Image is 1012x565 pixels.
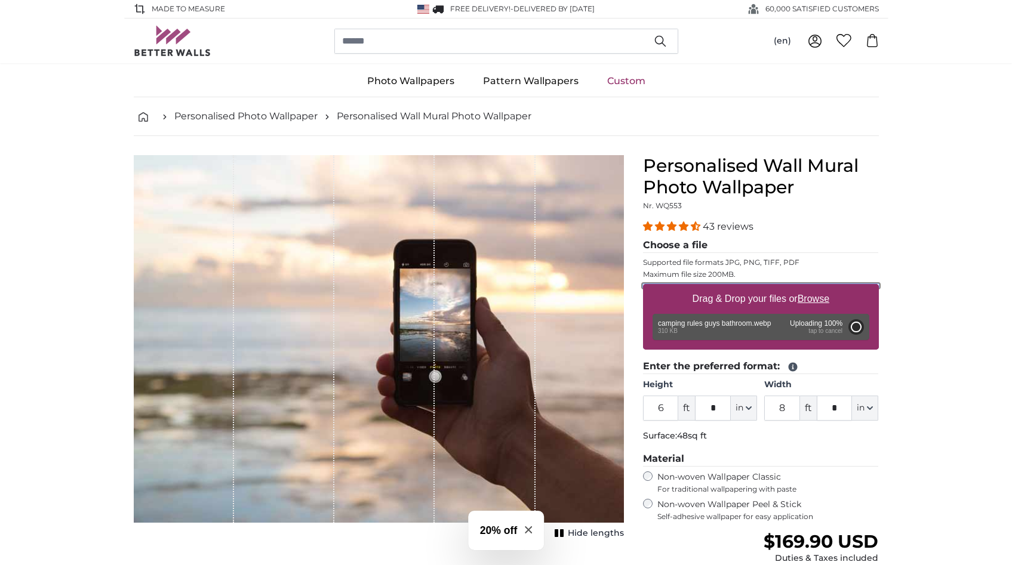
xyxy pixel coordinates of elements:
div: Duties & Taxes included [764,552,878,564]
span: in [736,402,743,414]
label: Height [643,379,757,391]
legend: Enter the preferred format: [643,359,879,374]
h1: Personalised Wall Mural Photo Wallpaper [643,155,879,198]
span: Delivered by [DATE] [513,4,595,13]
p: Maximum file size 200MB. [643,270,879,279]
span: in [857,402,865,414]
img: United States [417,5,429,14]
a: Pattern Wallpapers [469,66,593,97]
span: ft [800,396,817,421]
button: (en) [764,30,801,52]
label: Non-woven Wallpaper Classic [657,471,879,494]
label: Width [764,379,878,391]
span: 4.40 stars [643,221,703,232]
label: Drag & Drop your files or [687,287,833,311]
div: 1 of 1 [134,155,624,542]
nav: breadcrumbs [134,97,879,136]
span: Made to Measure [152,4,225,14]
span: ft [678,396,695,421]
p: Surface: [643,430,879,442]
span: Nr. WQ553 [643,201,682,210]
span: For traditional wallpapering with paste [657,484,879,494]
button: in [731,396,757,421]
a: Photo Wallpapers [353,66,469,97]
span: FREE delivery! [450,4,510,13]
span: Hide lengths [568,527,624,539]
button: Hide lengths [551,525,624,542]
legend: Choose a file [643,238,879,253]
span: $169.90 USD [764,530,878,552]
span: 60,000 SATISFIED CUSTOMERS [765,4,879,14]
label: Non-woven Wallpaper Peel & Stick [657,499,879,521]
img: Betterwalls [134,26,211,56]
span: 43 reviews [703,221,753,232]
span: Self-adhesive wallpaper for easy application [657,512,879,521]
u: Browse [798,294,829,304]
a: Personalised Photo Wallpaper [174,109,318,124]
span: - [510,4,595,13]
a: Personalised Wall Mural Photo Wallpaper [337,109,531,124]
legend: Material [643,452,879,467]
button: in [852,396,878,421]
a: Custom [593,66,660,97]
span: 48sq ft [677,430,707,441]
p: Supported file formats JPG, PNG, TIFF, PDF [643,258,879,267]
